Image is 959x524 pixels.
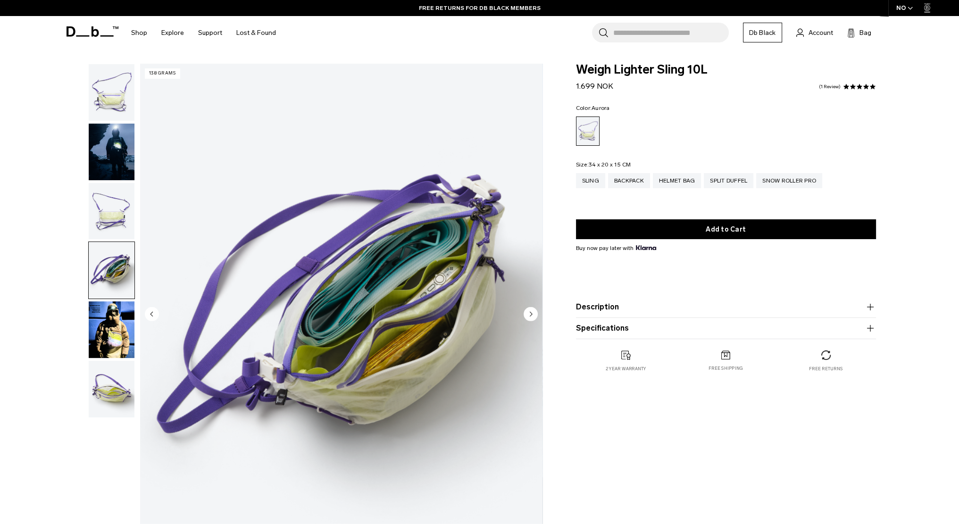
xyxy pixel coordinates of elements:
[89,242,134,299] img: Weigh_Lighter_Sling_10L_3.png
[653,173,701,188] a: Helmet Bag
[809,366,842,372] p: Free returns
[161,16,184,50] a: Explore
[198,16,222,50] a: Support
[704,173,753,188] a: Split Duffel
[145,68,180,78] p: 138 grams
[88,123,135,181] button: Weigh_Lighter_Sling_10L_Lifestyle.png
[743,23,782,42] a: Db Black
[236,16,276,50] a: Lost & Found
[576,116,600,146] a: Aurora
[89,301,134,358] img: Weigh Lighter Sling 10L Aurora
[88,301,135,358] button: Weigh Lighter Sling 10L Aurora
[576,301,876,313] button: Description
[576,244,656,252] span: Buy now pay later with
[576,82,613,91] span: 1.699 NOK
[576,105,610,111] legend: Color:
[88,183,135,240] button: Weigh_Lighter_Sling_10L_2.png
[88,241,135,299] button: Weigh_Lighter_Sling_10L_3.png
[89,361,134,417] img: Weigh_Lighter_Sling_10L_4.png
[89,124,134,180] img: Weigh_Lighter_Sling_10L_Lifestyle.png
[606,366,646,372] p: 2 year warranty
[576,323,876,334] button: Specifications
[847,27,871,38] button: Bag
[756,173,822,188] a: Snow Roller Pro
[89,64,134,121] img: Weigh_Lighter_Sling_10L_1.png
[709,365,743,372] p: Free shipping
[589,161,631,168] span: 34 x 20 x 15 CM
[89,183,134,240] img: Weigh_Lighter_Sling_10L_2.png
[576,64,876,76] span: Weigh Lighter Sling 10L
[88,64,135,121] button: Weigh_Lighter_Sling_10L_1.png
[524,307,538,323] button: Next slide
[576,219,876,239] button: Add to Cart
[636,245,656,250] img: {"height" => 20, "alt" => "Klarna"}
[819,84,841,89] a: 1 reviews
[796,27,833,38] a: Account
[131,16,147,50] a: Shop
[608,173,650,188] a: Backpack
[576,162,631,167] legend: Size:
[88,360,135,418] button: Weigh_Lighter_Sling_10L_4.png
[576,173,605,188] a: Sling
[419,4,541,12] a: FREE RETURNS FOR DB BLACK MEMBERS
[145,307,159,323] button: Previous slide
[592,105,610,111] span: Aurora
[859,28,871,38] span: Bag
[809,28,833,38] span: Account
[124,16,283,50] nav: Main Navigation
